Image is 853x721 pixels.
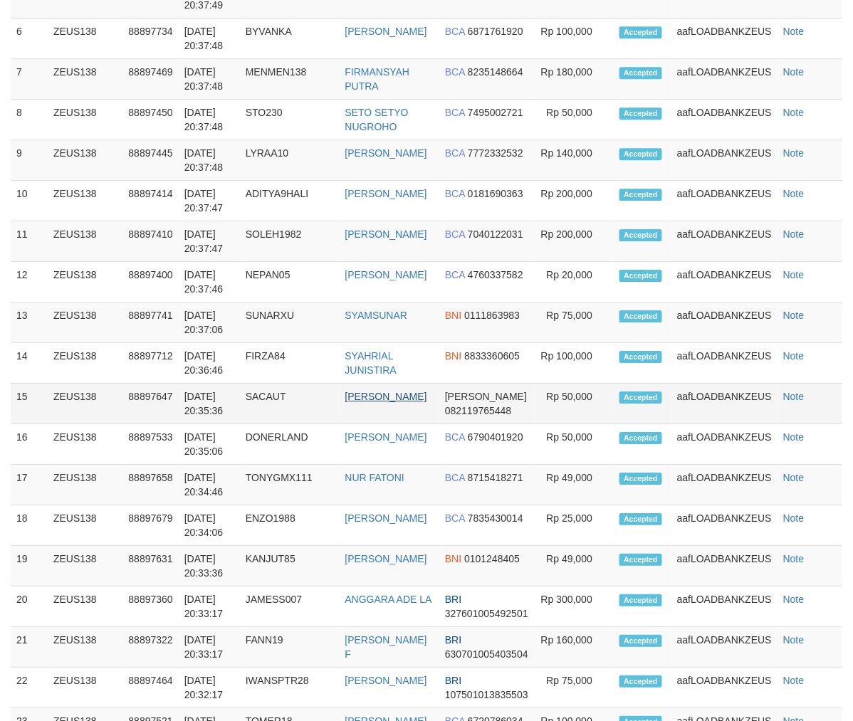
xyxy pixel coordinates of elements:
[535,302,614,343] td: Rp 75,000
[783,66,805,78] a: Note
[445,553,461,564] span: BNI
[179,140,240,181] td: [DATE] 20:37:48
[122,465,178,505] td: 88897658
[179,546,240,586] td: [DATE] 20:33:36
[535,424,614,465] td: Rp 50,000
[11,140,48,181] td: 9
[122,668,178,708] td: 88897464
[48,59,122,100] td: ZEUS138
[48,384,122,424] td: ZEUS138
[179,465,240,505] td: [DATE] 20:34:46
[48,181,122,221] td: ZEUS138
[464,350,520,362] span: Copy 8833360605 to clipboard
[783,26,805,37] a: Note
[345,350,397,376] a: SYAHRIAL JUNISTIRA
[671,424,778,465] td: aafLOADBANKZEUS
[48,586,122,627] td: ZEUS138
[535,586,614,627] td: Rp 300,000
[11,505,48,546] td: 18
[122,505,178,546] td: 88897679
[619,594,662,606] span: Accepted
[11,302,48,343] td: 13
[11,627,48,668] td: 21
[445,472,465,483] span: BCA
[783,472,805,483] a: Note
[445,391,527,402] span: [PERSON_NAME]
[671,19,778,59] td: aafLOADBANKZEUS
[240,59,340,100] td: MENMEN138
[783,228,805,240] a: Note
[122,221,178,262] td: 88897410
[619,473,662,485] span: Accepted
[11,343,48,384] td: 14
[535,181,614,221] td: Rp 200,000
[619,270,662,282] span: Accepted
[671,546,778,586] td: aafLOADBANKZEUS
[445,228,465,240] span: BCA
[179,343,240,384] td: [DATE] 20:36:46
[240,262,340,302] td: NEPAN05
[48,546,122,586] td: ZEUS138
[48,302,122,343] td: ZEUS138
[535,546,614,586] td: Rp 49,000
[122,627,178,668] td: 88897322
[345,431,427,443] a: [PERSON_NAME]
[240,384,340,424] td: SACAUT
[671,586,778,627] td: aafLOADBANKZEUS
[11,181,48,221] td: 10
[48,221,122,262] td: ZEUS138
[11,100,48,140] td: 8
[345,472,405,483] a: NUR FATONI
[535,384,614,424] td: Rp 50,000
[445,689,528,700] span: Copy 107501013835503 to clipboard
[619,351,662,363] span: Accepted
[11,221,48,262] td: 11
[445,431,465,443] span: BCA
[445,608,528,619] span: Copy 327601005492501 to clipboard
[48,505,122,546] td: ZEUS138
[345,107,409,132] a: SETO SETYO NUGROHO
[783,147,805,159] a: Note
[179,19,240,59] td: [DATE] 20:37:48
[240,19,340,59] td: BYVANKA
[671,343,778,384] td: aafLOADBANKZEUS
[179,59,240,100] td: [DATE] 20:37:48
[48,100,122,140] td: ZEUS138
[48,140,122,181] td: ZEUS138
[345,391,427,402] a: [PERSON_NAME]
[468,431,523,443] span: Copy 6790401920 to clipboard
[783,553,805,564] a: Note
[11,19,48,59] td: 6
[345,66,410,92] a: FIRMANSYAH PUTRA
[468,188,523,199] span: Copy 0181690363 to clipboard
[48,262,122,302] td: ZEUS138
[240,668,340,708] td: IWANSPTR28
[671,668,778,708] td: aafLOADBANKZEUS
[619,107,662,120] span: Accepted
[240,505,340,546] td: ENZO1988
[468,26,523,37] span: Copy 6871761920 to clipboard
[122,546,178,586] td: 88897631
[671,140,778,181] td: aafLOADBANKZEUS
[783,107,805,118] a: Note
[671,505,778,546] td: aafLOADBANKZEUS
[345,634,427,660] a: [PERSON_NAME] F
[671,221,778,262] td: aafLOADBANKZEUS
[619,554,662,566] span: Accepted
[11,59,48,100] td: 7
[468,107,523,118] span: Copy 7495002721 to clipboard
[345,553,427,564] a: [PERSON_NAME]
[535,668,614,708] td: Rp 75,000
[345,269,427,280] a: [PERSON_NAME]
[671,302,778,343] td: aafLOADBANKZEUS
[11,546,48,586] td: 19
[122,586,178,627] td: 88897360
[619,310,662,322] span: Accepted
[464,553,520,564] span: Copy 0101248405 to clipboard
[345,228,427,240] a: [PERSON_NAME]
[179,424,240,465] td: [DATE] 20:35:06
[48,668,122,708] td: ZEUS138
[535,262,614,302] td: Rp 20,000
[619,148,662,160] span: Accepted
[445,634,461,646] span: BRI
